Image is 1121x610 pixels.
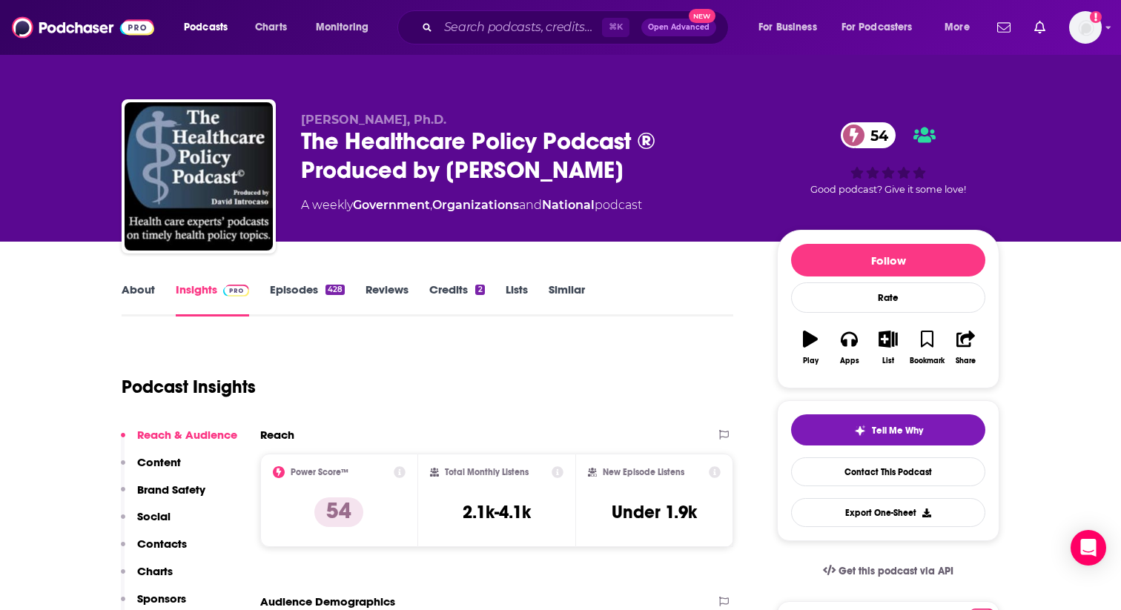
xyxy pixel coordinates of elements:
p: Reach & Audience [137,428,237,442]
div: 2 [475,285,484,295]
a: Episodes428 [270,282,345,316]
button: Apps [830,321,868,374]
button: Follow [791,244,985,276]
button: Charts [121,564,173,591]
span: , [430,198,432,212]
a: Government [353,198,430,212]
h3: 2.1k-4.1k [463,501,531,523]
a: Organizations [432,198,519,212]
a: 54 [841,122,896,148]
span: Tell Me Why [872,425,923,437]
h2: Reach [260,428,294,442]
svg: Add a profile image [1090,11,1102,23]
p: Charts [137,564,173,578]
a: About [122,282,155,316]
a: Credits2 [429,282,484,316]
span: For Business [758,17,817,38]
div: Share [956,357,976,365]
img: Podchaser - Follow, Share and Rate Podcasts [12,13,154,42]
button: Open AdvancedNew [641,19,716,36]
button: Play [791,321,830,374]
a: InsightsPodchaser Pro [176,282,249,316]
a: Charts [245,16,296,39]
button: List [869,321,907,374]
span: Open Advanced [648,24,710,31]
span: [PERSON_NAME], Ph.D. [301,113,446,127]
input: Search podcasts, credits, & more... [438,16,602,39]
span: Podcasts [184,17,228,38]
h2: Audience Demographics [260,594,395,609]
span: For Podcasters [841,17,913,38]
a: Lists [506,282,528,316]
div: Search podcasts, credits, & more... [411,10,743,44]
a: Reviews [366,282,409,316]
button: open menu [305,16,388,39]
button: Reach & Audience [121,428,237,455]
button: Export One-Sheet [791,498,985,527]
h2: Total Monthly Listens [445,467,529,477]
button: Contacts [121,537,187,564]
button: tell me why sparkleTell Me Why [791,414,985,445]
img: tell me why sparkle [854,425,866,437]
div: Open Intercom Messenger [1071,530,1106,566]
div: A weekly podcast [301,196,642,214]
button: open menu [934,16,988,39]
div: Rate [791,282,985,313]
div: 428 [325,285,345,295]
button: Social [121,509,171,537]
button: open menu [748,16,836,39]
button: open menu [173,16,247,39]
div: Play [803,357,819,365]
span: New [689,9,715,23]
h2: New Episode Listens [603,467,684,477]
span: Logged in as mcorcoran [1069,11,1102,44]
span: Charts [255,17,287,38]
span: ⌘ K [602,18,629,37]
p: Brand Safety [137,483,205,497]
div: List [882,357,894,365]
div: Apps [840,357,859,365]
p: Sponsors [137,591,186,606]
p: Social [137,509,171,523]
div: Bookmark [910,357,945,365]
span: Get this podcast via API [839,565,953,577]
span: More [945,17,970,38]
span: 54 [856,122,896,148]
div: 54Good podcast? Give it some love! [777,113,999,205]
img: User Profile [1069,11,1102,44]
button: Brand Safety [121,483,205,510]
a: Show notifications dropdown [991,15,1016,40]
span: Monitoring [316,17,368,38]
button: Share [947,321,985,374]
a: National [542,198,595,212]
p: Contacts [137,537,187,551]
span: and [519,198,542,212]
span: Good podcast? Give it some love! [810,184,966,195]
a: Show notifications dropdown [1028,15,1051,40]
button: Bookmark [907,321,946,374]
img: The Healthcare Policy Podcast ® Produced by David Introcaso [125,102,273,251]
img: Podchaser Pro [223,285,249,296]
p: 54 [314,497,363,527]
h2: Power Score™ [291,467,348,477]
h3: Under 1.9k [612,501,697,523]
a: Contact This Podcast [791,457,985,486]
p: Content [137,455,181,469]
a: Get this podcast via API [811,553,965,589]
button: Content [121,455,181,483]
button: open menu [832,16,934,39]
a: Similar [549,282,585,316]
h1: Podcast Insights [122,376,256,398]
button: Show profile menu [1069,11,1102,44]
